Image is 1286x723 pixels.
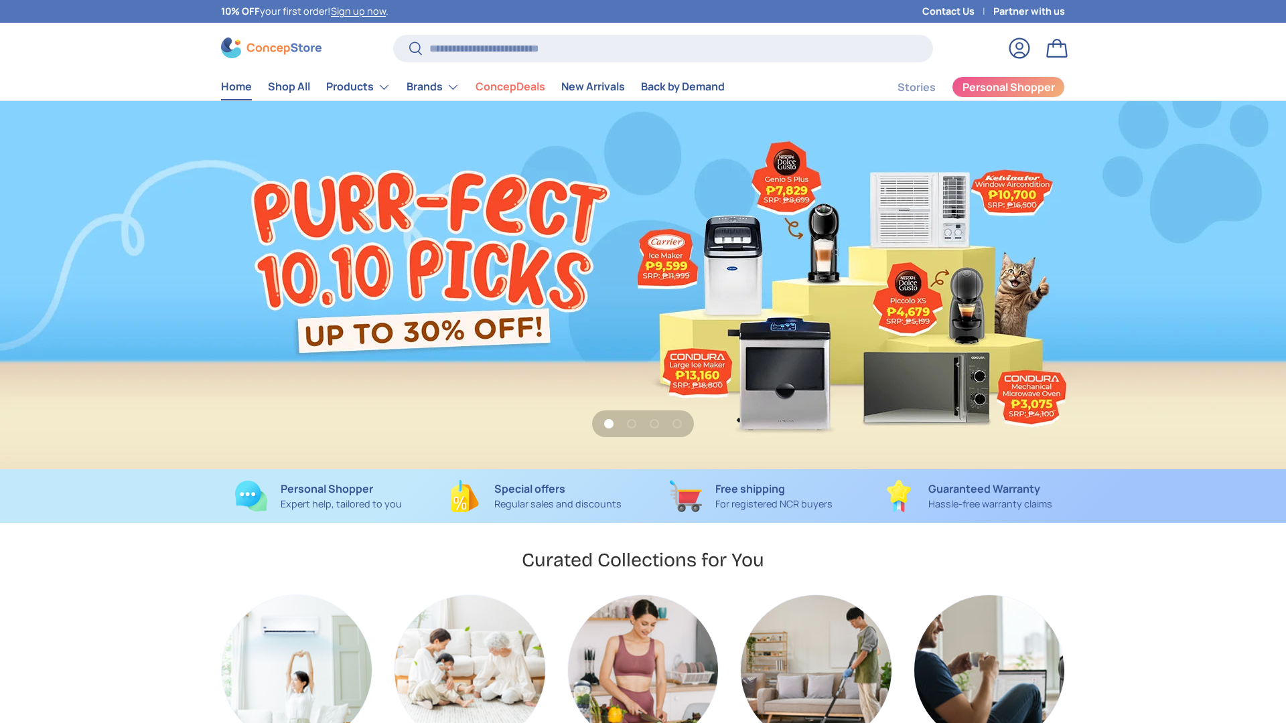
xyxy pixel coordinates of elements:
[221,5,260,17] strong: 10% OFF
[962,82,1055,92] span: Personal Shopper
[268,74,310,100] a: Shop All
[326,74,390,100] a: Products
[476,74,545,100] a: ConcepDeals
[494,481,565,496] strong: Special offers
[281,497,402,511] p: Expert help, tailored to you
[715,497,833,511] p: For registered NCR buyers
[715,481,785,496] strong: Free shipping
[221,480,416,512] a: Personal Shopper Expert help, tailored to you
[221,4,388,19] p: your first order! .
[870,480,1065,512] a: Guaranteed Warranty Hassle-free warranty claims
[561,74,625,100] a: New Arrivals
[221,37,321,58] img: ConcepStore
[399,74,468,100] summary: Brands
[922,4,993,19] a: Contact Us
[865,74,1065,100] nav: Secondary
[522,548,764,572] h2: Curated Collections for You
[407,74,459,100] a: Brands
[993,4,1065,19] a: Partner with us
[318,74,399,100] summary: Products
[898,74,936,100] a: Stories
[331,5,386,17] a: Sign up now
[494,497,622,511] p: Regular sales and discounts
[928,481,1040,496] strong: Guaranteed Warranty
[221,74,252,100] a: Home
[654,480,849,512] a: Free shipping For registered NCR buyers
[952,76,1065,98] a: Personal Shopper
[928,497,1052,511] p: Hassle-free warranty claims
[221,74,725,100] nav: Primary
[437,480,632,512] a: Special offers Regular sales and discounts
[641,74,725,100] a: Back by Demand
[281,481,373,496] strong: Personal Shopper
